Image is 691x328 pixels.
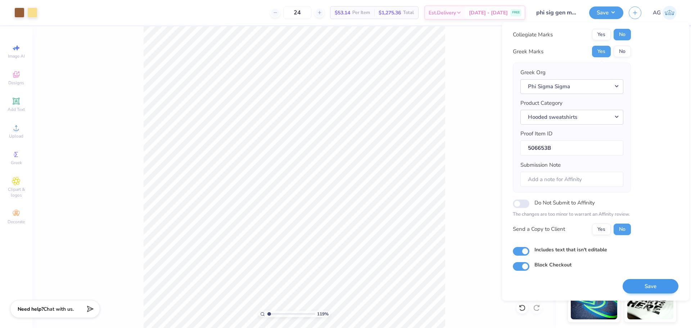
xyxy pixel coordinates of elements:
span: Greek [11,160,22,166]
button: No [614,29,631,40]
span: Upload [9,133,23,139]
span: Add Text [8,107,25,112]
button: Phi Sigma Sigma [520,79,623,94]
span: Designs [8,80,24,86]
label: Product Category [520,99,563,107]
label: Do Not Submit to Affinity [534,198,595,207]
label: Includes text that isn't editable [534,246,607,253]
img: Water based Ink [627,283,674,319]
button: Yes [592,29,611,40]
input: Add a note for Affinity [520,172,623,187]
button: Save [623,279,678,294]
button: No [614,46,631,57]
button: Hooded sweatshirts [520,110,623,125]
input: Untitled Design [531,5,584,20]
span: Per Item [352,9,370,17]
span: [DATE] - [DATE] [469,9,508,17]
strong: Need help? [18,306,44,313]
span: Total [403,9,414,17]
span: FREE [512,10,520,15]
span: Est. Delivery [429,9,456,17]
span: AG [653,9,661,17]
label: Submission Note [520,161,561,169]
div: Greek Marks [513,48,543,56]
span: Decorate [8,219,25,225]
span: Clipart & logos [4,187,29,198]
div: Send a Copy to Client [513,225,565,233]
button: Yes [592,224,611,235]
img: Aljosh Eyron Garcia [663,6,677,20]
span: 119 % [317,311,329,317]
div: Collegiate Marks [513,31,553,39]
span: $53.14 [335,9,350,17]
label: Greek Org [520,68,546,77]
button: No [614,224,631,235]
span: $1,275.36 [379,9,401,17]
button: Yes [592,46,611,57]
span: Chat with us. [44,306,74,313]
span: Image AI [8,53,25,59]
a: AG [653,6,677,20]
input: – – [283,6,311,19]
label: Proof Item ID [520,130,552,138]
label: Block Checkout [534,261,572,269]
img: Glow in the Dark Ink [571,283,617,319]
button: Save [589,6,623,19]
p: The changes are too minor to warrant an Affinity review. [513,211,631,218]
